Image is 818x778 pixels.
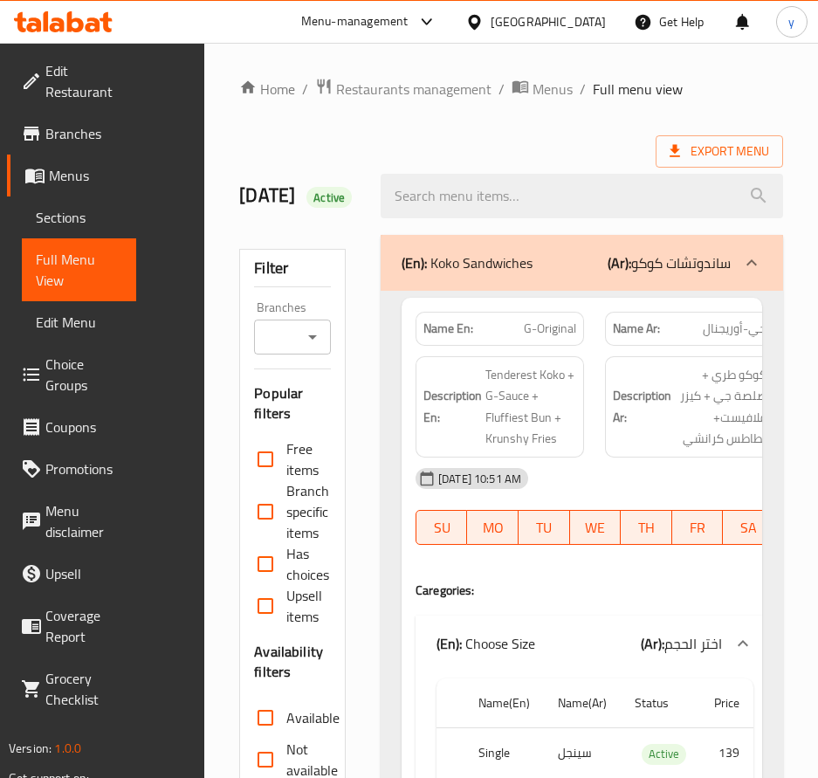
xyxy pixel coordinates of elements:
[306,187,352,208] div: Active
[49,165,122,186] span: Menus
[519,510,570,545] button: TU
[608,252,731,273] p: ساندوتشات كوكو
[675,364,766,450] span: كوكو طري + صلصة جي + كيزر فلافيست+ بطاطس كرانشي
[45,458,122,479] span: Promotions
[416,582,774,599] h4: Caregories:
[402,252,533,273] p: Koko Sandwiches
[9,737,52,760] span: Version:
[45,563,122,584] span: Upsell
[544,678,621,728] th: Name(Ar)
[286,585,322,627] span: Upsell items
[254,642,331,683] h3: Availability filters
[36,207,122,228] span: Sections
[286,543,329,585] span: Has choices
[464,678,544,728] th: Name(En)
[7,553,136,595] a: Upsell
[577,515,615,540] span: WE
[36,312,122,333] span: Edit Menu
[664,630,722,657] span: اختر الحجم
[22,196,136,238] a: Sections
[526,515,563,540] span: TU
[723,510,774,545] button: SA
[491,12,606,31] div: [GEOGRAPHIC_DATA]
[570,510,622,545] button: WE
[524,320,576,338] span: G-Original
[301,11,409,32] div: Menu-management
[423,320,473,338] strong: Name En:
[498,79,505,100] li: /
[641,630,664,657] b: (Ar):
[788,12,794,31] span: y
[45,605,122,647] span: Coverage Report
[436,630,462,657] b: (En):
[7,113,136,155] a: Branches
[416,510,467,545] button: SU
[286,707,340,728] span: Available
[402,250,427,276] b: (En):
[642,744,686,765] div: Active
[580,79,586,100] li: /
[642,744,686,764] span: Active
[703,320,766,338] span: جي-أوريجنال
[45,123,122,144] span: Branches
[381,235,783,291] div: (En): Koko Sandwiches(Ar):ساندوتشات كوكو
[730,515,767,540] span: SA
[254,250,331,287] div: Filter
[239,79,295,100] a: Home
[700,678,753,728] th: Price
[533,79,573,100] span: Menus
[239,78,783,100] nav: breadcrumb
[7,155,136,196] a: Menus
[7,448,136,490] a: Promotions
[300,325,325,349] button: Open
[593,79,683,100] span: Full menu view
[45,417,122,437] span: Coupons
[7,343,136,406] a: Choice Groups
[286,480,329,543] span: Branch specific items
[656,135,783,168] span: Export Menu
[254,383,331,424] h3: Popular filters
[45,500,122,542] span: Menu disclaimer
[286,438,319,480] span: Free items
[306,189,352,206] span: Active
[22,238,136,301] a: Full Menu View
[45,354,122,396] span: Choice Groups
[315,78,491,100] a: Restaurants management
[436,633,535,654] p: Choose Size
[45,668,122,710] span: Grocery Checklist
[613,320,660,338] strong: Name Ar:
[474,515,512,540] span: MO
[7,658,136,720] a: Grocery Checklist
[467,510,519,545] button: MO
[672,510,724,545] button: FR
[239,182,360,209] h2: [DATE]
[336,79,491,100] span: Restaurants management
[621,678,700,728] th: Status
[22,301,136,343] a: Edit Menu
[608,250,631,276] b: (Ar):
[621,510,672,545] button: TH
[670,141,769,162] span: Export Menu
[485,364,577,450] span: Tenderest Koko + G-Sauce + Fluffiest Bun + Krunshy Fries
[54,737,81,760] span: 1.0.0
[7,595,136,658] a: Coverage Report
[302,79,308,100] li: /
[423,385,482,428] strong: Description En:
[7,490,136,553] a: Menu disclaimer
[431,471,528,487] span: [DATE] 10:51 AM
[628,515,665,540] span: TH
[381,174,783,218] input: search
[512,78,573,100] a: Menus
[423,515,460,540] span: SU
[7,50,136,113] a: Edit Restaurant
[7,406,136,448] a: Coupons
[613,385,671,428] strong: Description Ar:
[679,515,717,540] span: FR
[36,249,122,291] span: Full Menu View
[45,60,122,102] span: Edit Restaurant
[416,616,774,671] div: (En): Choose Size(Ar):اختر الحجم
